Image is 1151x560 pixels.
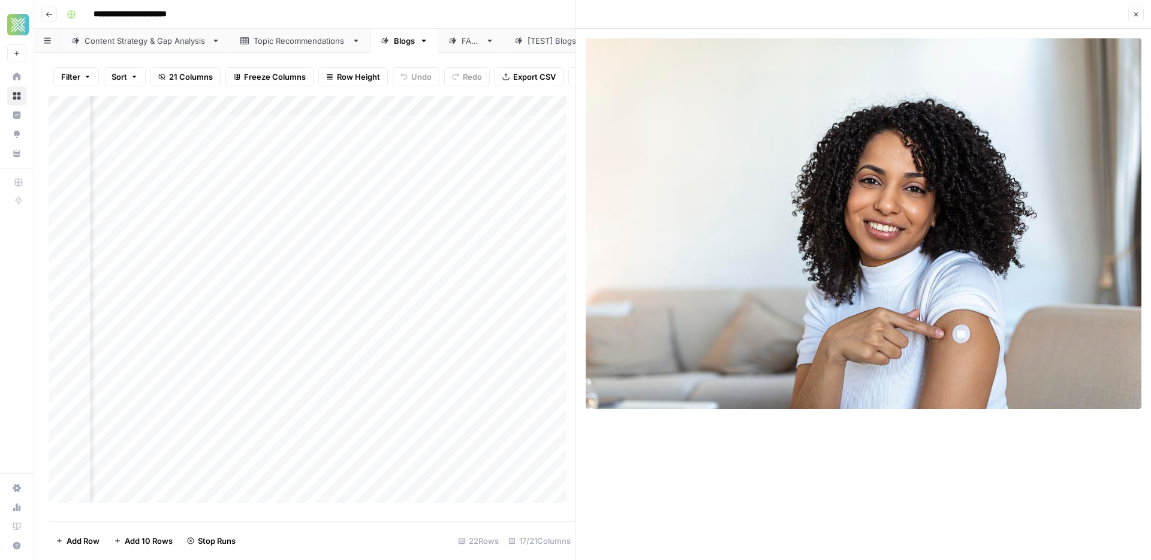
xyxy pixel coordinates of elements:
[112,71,127,83] span: Sort
[180,531,243,550] button: Stop Runs
[504,531,575,550] div: 17/21 Columns
[230,29,370,53] a: Topic Recommendations
[7,478,26,498] a: Settings
[67,535,100,547] span: Add Row
[463,71,482,83] span: Redo
[7,144,26,163] a: Your Data
[394,35,415,47] div: Blogs
[504,29,600,53] a: [TEST] Blogs
[104,67,146,86] button: Sort
[7,86,26,106] a: Browse
[125,535,173,547] span: Add 10 Rows
[61,29,230,53] a: Content Strategy & Gap Analysis
[7,536,26,555] button: Help + Support
[7,498,26,517] a: Usage
[495,67,564,86] button: Export CSV
[61,71,80,83] span: Filter
[7,10,26,40] button: Workspace: Xponent21
[411,71,432,83] span: Undo
[318,67,388,86] button: Row Height
[370,29,438,53] a: Blogs
[462,35,481,47] div: FAQs
[528,35,577,47] div: [TEST] Blogs
[225,67,314,86] button: Freeze Columns
[7,125,26,144] a: Opportunities
[198,535,236,547] span: Stop Runs
[444,67,490,86] button: Redo
[513,71,556,83] span: Export CSV
[7,14,29,35] img: Xponent21 Logo
[438,29,504,53] a: FAQs
[49,531,107,550] button: Add Row
[7,106,26,125] a: Insights
[107,531,180,550] button: Add 10 Rows
[453,531,504,550] div: 22 Rows
[7,67,26,86] a: Home
[53,67,99,86] button: Filter
[244,71,306,83] span: Freeze Columns
[7,517,26,536] a: Learning Hub
[85,35,207,47] div: Content Strategy & Gap Analysis
[393,67,439,86] button: Undo
[169,71,213,83] span: 21 Columns
[150,67,221,86] button: 21 Columns
[586,38,1141,409] img: Row/Cell
[254,35,347,47] div: Topic Recommendations
[337,71,380,83] span: Row Height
